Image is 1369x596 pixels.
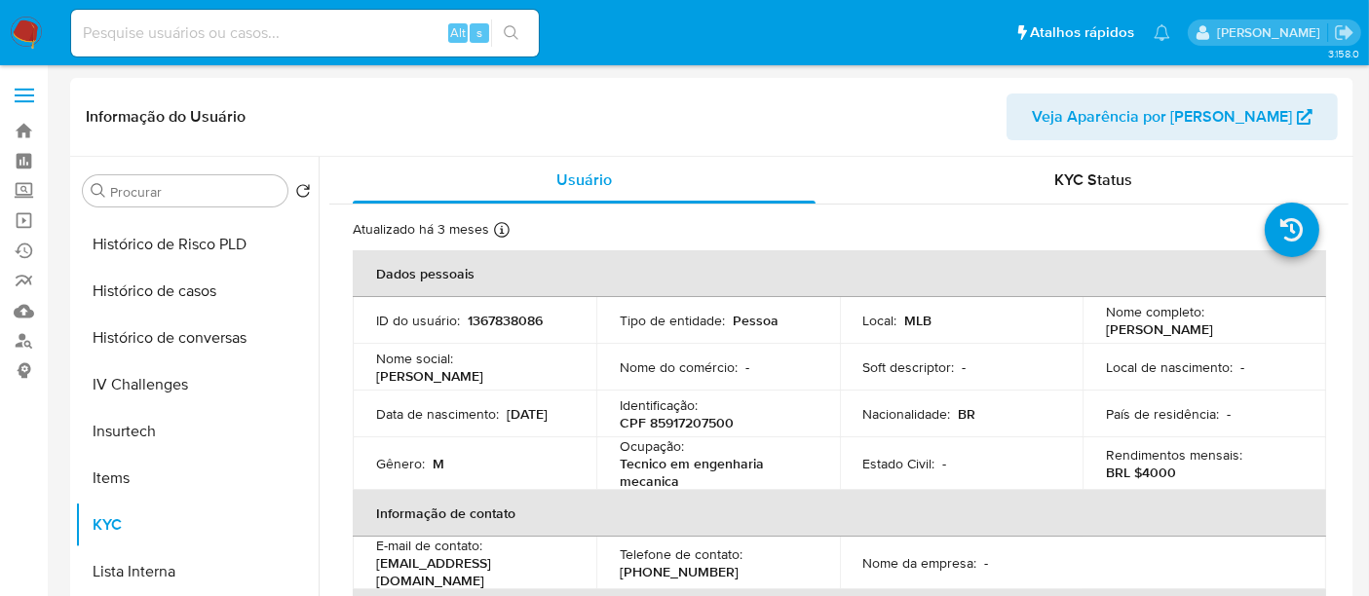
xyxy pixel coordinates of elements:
button: Histórico de conversas [75,315,319,361]
p: Tipo de entidade : [620,312,725,329]
a: Notificações [1154,24,1170,41]
p: Nome completo : [1106,303,1204,320]
p: Rendimentos mensais : [1106,446,1242,464]
button: Retornar ao pedido padrão [295,183,311,205]
button: Histórico de Risco PLD [75,221,319,268]
button: IV Challenges [75,361,319,408]
p: ID do usuário : [376,312,460,329]
p: [PERSON_NAME] [376,367,483,385]
button: Histórico de casos [75,268,319,315]
p: - [1227,405,1231,423]
a: Sair [1334,22,1354,43]
p: Nome da empresa : [863,554,977,572]
p: [PERSON_NAME] [1106,320,1213,338]
p: Nome social : [376,350,453,367]
p: CPF 85917207500 [620,414,734,431]
p: Identificação : [620,396,698,414]
p: - [1240,358,1244,376]
button: Lista Interna [75,548,319,595]
p: - [963,358,967,376]
p: MLB [905,312,932,329]
p: Nacionalidade : [863,405,951,423]
h1: Informação do Usuário [86,107,246,127]
p: Telefone de contato : [620,545,742,563]
span: KYC Status [1055,168,1133,191]
p: Gênero : [376,455,425,472]
button: Veja Aparência por [PERSON_NAME] [1007,93,1338,140]
p: Tecnico em engenharia mecanica [620,455,809,490]
p: Data de nascimento : [376,405,499,423]
p: - [943,455,947,472]
span: Usuário [556,168,612,191]
p: [PHONE_NUMBER] [620,563,739,580]
p: Atualizado há 3 meses [353,220,489,239]
p: BR [959,405,976,423]
p: - [745,358,749,376]
p: - [985,554,989,572]
p: E-mail de contato : [376,537,482,554]
p: renato.lopes@mercadopago.com.br [1217,23,1327,42]
input: Procurar [110,183,280,201]
th: Informação de contato [353,490,1326,537]
span: Alt [450,23,466,42]
p: Local de nascimento : [1106,358,1233,376]
p: Local : [863,312,897,329]
p: País de residência : [1106,405,1219,423]
p: M [433,455,444,472]
p: Pessoa [733,312,779,329]
p: BRL $4000 [1106,464,1176,481]
p: Soft descriptor : [863,358,955,376]
p: [DATE] [507,405,548,423]
span: Atalhos rápidos [1030,22,1134,43]
p: Estado Civil : [863,455,935,472]
p: Ocupação : [620,437,684,455]
p: [EMAIL_ADDRESS][DOMAIN_NAME] [376,554,565,589]
button: Items [75,455,319,502]
button: Procurar [91,183,106,199]
input: Pesquise usuários ou casos... [71,20,539,46]
span: s [476,23,482,42]
button: search-icon [491,19,531,47]
th: Dados pessoais [353,250,1326,297]
p: 1367838086 [468,312,543,329]
button: Insurtech [75,408,319,455]
button: KYC [75,502,319,548]
p: Nome do comércio : [620,358,738,376]
span: Veja Aparência por [PERSON_NAME] [1032,93,1292,140]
